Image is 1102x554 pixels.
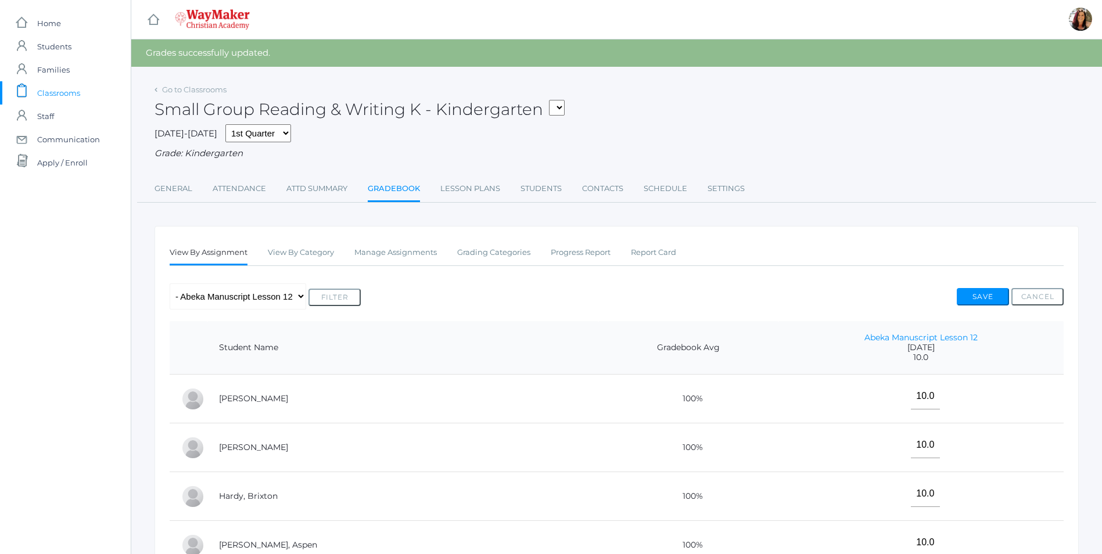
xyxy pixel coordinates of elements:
[213,177,266,200] a: Attendance
[268,241,334,264] a: View By Category
[440,177,500,200] a: Lesson Plans
[598,321,778,375] th: Gradebook Avg
[155,147,1079,160] div: Grade: Kindergarten
[368,177,420,202] a: Gradebook
[181,436,204,459] div: Nolan Gagen
[790,343,1052,352] span: [DATE]
[957,288,1009,305] button: Save
[181,387,204,411] div: Abby Backstrom
[457,241,530,264] a: Grading Categories
[598,375,778,423] td: 100%
[1069,8,1092,31] div: Gina Pecor
[155,177,192,200] a: General
[37,81,80,105] span: Classrooms
[598,423,778,472] td: 100%
[354,241,437,264] a: Manage Assignments
[631,241,676,264] a: Report Card
[790,352,1052,362] span: 10.0
[1011,288,1064,305] button: Cancel
[37,35,71,58] span: Students
[155,100,565,118] h2: Small Group Reading & Writing K - Kindergarten
[131,39,1102,67] div: Grades successfully updated.
[644,177,687,200] a: Schedule
[219,539,317,550] a: [PERSON_NAME], Aspen
[181,485,204,508] div: Brixton Hardy
[37,128,100,151] span: Communication
[162,85,227,94] a: Go to Classrooms
[37,12,61,35] span: Home
[170,241,247,266] a: View By Assignment
[155,128,217,139] span: [DATE]-[DATE]
[551,241,611,264] a: Progress Report
[708,177,745,200] a: Settings
[864,332,978,343] a: Abeka Manuscript Lesson 12
[598,472,778,521] td: 100%
[521,177,562,200] a: Students
[175,9,250,30] img: 4_waymaker-logo-stack-white.png
[582,177,623,200] a: Contacts
[286,177,347,200] a: Attd Summary
[37,105,54,128] span: Staff
[219,491,278,501] a: Hardy, Brixton
[219,442,288,452] a: [PERSON_NAME]
[308,289,361,306] button: Filter
[207,321,598,375] th: Student Name
[37,58,70,81] span: Families
[219,393,288,404] a: [PERSON_NAME]
[37,151,88,174] span: Apply / Enroll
